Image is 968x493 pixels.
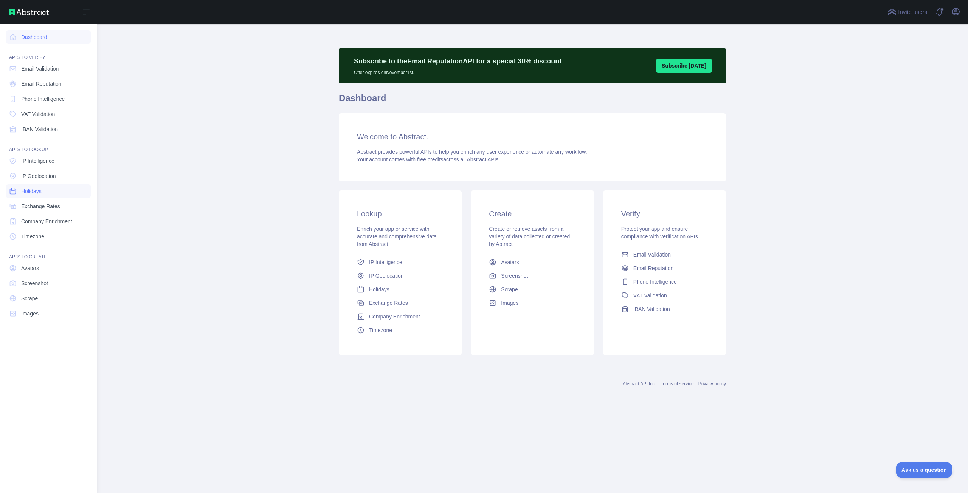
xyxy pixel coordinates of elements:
span: VAT Validation [21,110,55,118]
span: IP Intelligence [21,157,54,165]
span: Email Reputation [633,264,674,272]
a: VAT Validation [6,107,91,121]
span: Scrape [21,295,38,302]
span: Exchange Rates [369,299,408,307]
a: Timezone [6,230,91,243]
a: IP Intelligence [6,154,91,168]
span: Email Validation [21,65,59,73]
span: Holidays [369,286,389,293]
a: Email Reputation [6,77,91,91]
span: Scrape [501,286,518,293]
span: Screenshot [21,280,48,287]
div: API'S TO LOOKUP [6,138,91,153]
span: Avatars [501,258,519,266]
img: Abstract API [9,9,49,15]
p: Offer expires on November 1st. [354,66,562,76]
span: free credits [417,156,443,162]
span: Timezone [21,233,44,240]
span: Timezone [369,326,392,334]
a: Exchange Rates [354,296,447,310]
a: Email Validation [618,248,711,261]
h1: Dashboard [339,92,726,110]
span: Screenshot [501,272,528,280]
a: Holidays [354,283,447,296]
iframe: Toggle Customer Support [896,462,953,478]
span: Exchange Rates [21,202,60,210]
a: Company Enrichment [6,215,91,228]
span: IP Geolocation [369,272,404,280]
a: Dashboard [6,30,91,44]
span: Email Validation [633,251,671,258]
span: Company Enrichment [369,313,420,320]
a: IP Geolocation [6,169,91,183]
span: Email Reputation [21,80,62,88]
p: Subscribe to the Email Reputation API for a special 30 % discount [354,56,562,66]
a: Phone Intelligence [618,275,711,289]
span: IBAN Validation [633,305,670,313]
a: Screenshot [486,269,579,283]
a: Privacy policy [698,381,726,386]
a: Exchange Rates [6,199,91,213]
span: Create or retrieve assets from a variety of data collected or created by Abtract [489,226,570,247]
a: Scrape [486,283,579,296]
span: IBAN Validation [21,125,58,133]
span: IP Intelligence [369,258,402,266]
span: Enrich your app or service with accurate and comprehensive data from Abstract [357,226,437,247]
a: Avatars [6,261,91,275]
a: Images [6,307,91,320]
a: Images [486,296,579,310]
span: Company Enrichment [21,218,72,225]
span: Your account comes with across all Abstract APIs. [357,156,500,162]
a: IBAN Validation [618,302,711,316]
a: Scrape [6,292,91,305]
span: Invite users [898,8,927,17]
span: Avatars [21,264,39,272]
h3: Welcome to Abstract. [357,131,708,142]
span: IP Geolocation [21,172,56,180]
a: Avatars [486,255,579,269]
span: Images [501,299,518,307]
a: VAT Validation [618,289,711,302]
a: IP Geolocation [354,269,447,283]
a: Holidays [6,184,91,198]
div: API'S TO VERIFY [6,45,91,60]
h3: Create [489,209,576,219]
a: Email Reputation [618,261,711,275]
a: Email Validation [6,62,91,76]
span: VAT Validation [633,292,667,299]
h3: Lookup [357,209,444,219]
button: Invite users [886,6,929,18]
div: API'S TO CREATE [6,245,91,260]
a: Timezone [354,323,447,337]
a: IBAN Validation [6,122,91,136]
a: Abstract API Inc. [623,381,656,386]
a: IP Intelligence [354,255,447,269]
a: Screenshot [6,277,91,290]
span: Holidays [21,187,42,195]
span: Phone Intelligence [21,95,65,103]
span: Abstract provides powerful APIs to help you enrich any user experience or automate any workflow. [357,149,587,155]
button: Subscribe [DATE] [656,59,712,73]
a: Company Enrichment [354,310,447,323]
span: Images [21,310,39,317]
h3: Verify [621,209,708,219]
a: Phone Intelligence [6,92,91,106]
span: Protect your app and ensure compliance with verification APIs [621,226,698,240]
a: Terms of service [661,381,693,386]
span: Phone Intelligence [633,278,677,286]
